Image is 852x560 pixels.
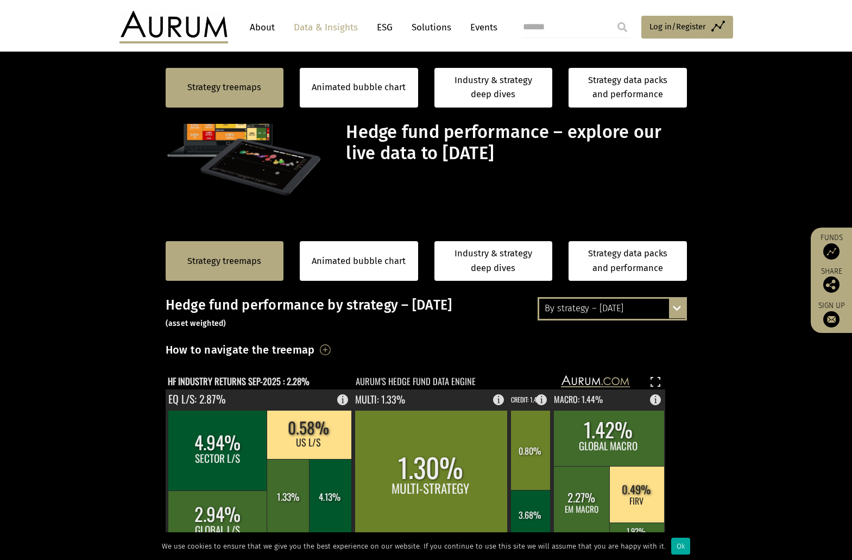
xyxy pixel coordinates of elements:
[816,301,847,328] a: Sign up
[823,243,840,260] img: Access Funds
[166,319,226,328] small: (asset weighted)
[371,17,398,37] a: ESG
[288,17,363,37] a: Data & Insights
[816,268,847,293] div: Share
[312,254,406,268] a: Animated bubble chart
[539,299,685,318] div: By strategy – [DATE]
[465,17,497,37] a: Events
[119,11,228,43] img: Aurum
[406,17,457,37] a: Solutions
[569,68,687,108] a: Strategy data packs and performance
[569,241,687,281] a: Strategy data packs and performance
[244,17,280,37] a: About
[166,341,315,359] h3: How to navigate the treemap
[346,122,684,164] h1: Hedge fund performance – explore our live data to [DATE]
[434,241,553,281] a: Industry & strategy deep dives
[166,297,687,330] h3: Hedge fund performance by strategy – [DATE]
[671,538,690,555] div: Ok
[434,68,553,108] a: Industry & strategy deep dives
[312,80,406,95] a: Animated bubble chart
[823,276,840,293] img: Share this post
[187,80,261,95] a: Strategy treemaps
[611,16,633,38] input: Submit
[641,16,733,39] a: Log in/Register
[823,311,840,328] img: Sign up to our newsletter
[816,233,847,260] a: Funds
[649,20,706,33] span: Log in/Register
[187,254,261,268] a: Strategy treemaps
